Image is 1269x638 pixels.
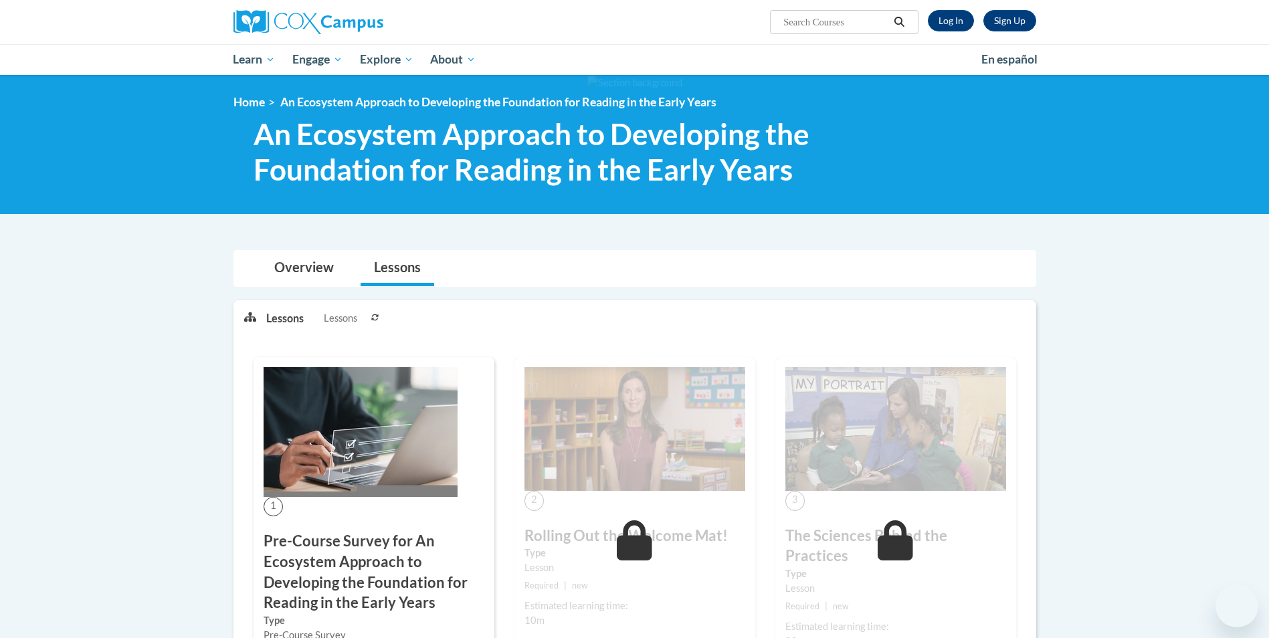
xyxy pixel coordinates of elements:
span: Learn [233,51,275,68]
span: Explore [360,51,413,68]
a: Lessons [361,251,434,286]
span: 10m [524,615,545,626]
img: Cox Campus [233,10,383,34]
a: Learn [225,44,284,75]
p: Lessons [266,311,304,326]
a: Overview [261,251,347,286]
h3: The Sciences Behind the Practices [785,526,1006,567]
a: About [421,44,484,75]
a: Home [233,95,265,109]
span: Lessons [324,311,357,326]
label: Type [524,546,745,560]
span: new [833,601,849,611]
span: About [430,51,476,68]
img: Course Image [524,367,745,492]
img: Course Image [785,367,1006,492]
iframe: Button to launch messaging window [1215,584,1258,627]
a: Register [983,10,1036,31]
span: Required [785,601,819,611]
h3: Pre-Course Survey for An Ecosystem Approach to Developing the Foundation for Reading in the Early... [264,531,484,613]
span: Engage [292,51,343,68]
a: Engage [284,44,351,75]
span: 3 [785,491,805,510]
a: Log In [928,10,974,31]
div: Lesson [785,581,1006,596]
a: Cox Campus [233,10,488,34]
span: | [564,580,567,591]
span: 1 [264,497,283,516]
div: Main menu [213,44,1056,75]
h3: Rolling Out the Welcome Mat! [524,526,745,546]
div: Lesson [524,560,745,575]
span: An Ecosystem Approach to Developing the Foundation for Reading in the Early Years [254,116,851,187]
label: Type [785,566,1006,581]
input: Search Courses [782,14,889,30]
span: new [572,580,588,591]
span: 2 [524,491,544,510]
div: Estimated learning time: [524,599,745,613]
span: Required [524,580,559,591]
span: An Ecosystem Approach to Developing the Foundation for Reading in the Early Years [280,95,716,109]
button: Search [889,14,909,30]
img: Course Image [264,367,458,497]
img: Section background [587,76,682,90]
a: Explore [351,44,422,75]
span: | [825,601,827,611]
span: En español [981,52,1038,66]
a: En español [973,45,1046,74]
div: Estimated learning time: [785,619,1006,634]
label: Type [264,613,484,628]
